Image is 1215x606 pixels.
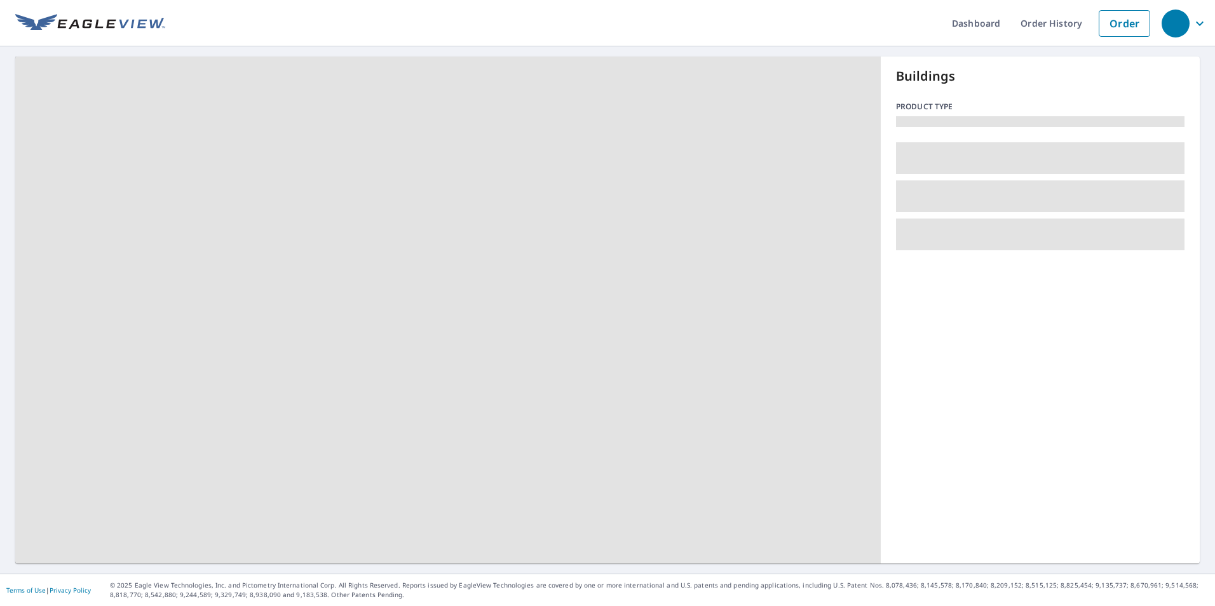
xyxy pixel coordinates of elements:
img: EV Logo [15,14,165,33]
a: Privacy Policy [50,586,91,595]
a: Terms of Use [6,586,46,595]
a: Order [1099,10,1150,37]
p: Buildings [896,67,1184,86]
p: | [6,586,91,594]
p: Product type [896,101,1184,112]
p: © 2025 Eagle View Technologies, Inc. and Pictometry International Corp. All Rights Reserved. Repo... [110,581,1209,600]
